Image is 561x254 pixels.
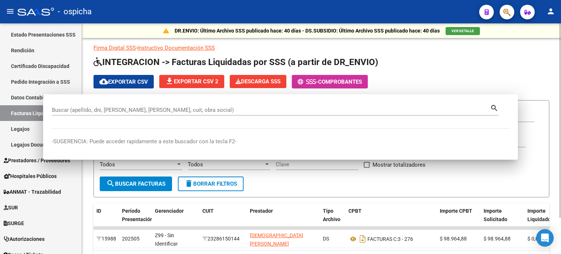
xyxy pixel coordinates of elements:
[184,181,237,187] span: Borrar Filtros
[437,203,481,235] datatable-header-cell: Importe CPBT
[440,236,467,242] span: $ 98.964,88
[367,236,398,242] span: FACTURAS C:
[527,208,551,222] span: Importe Liquidado
[346,203,437,235] datatable-header-cell: CPBT
[481,203,524,235] datatable-header-cell: Importe Solicitado
[155,208,184,214] span: Gerenciador
[298,79,318,85] span: -
[318,79,362,85] span: Comprobantes
[4,219,24,227] span: SURGE
[96,208,101,214] span: ID
[106,181,165,187] span: Buscar Facturas
[4,156,70,164] span: Prestadores / Proveedores
[323,236,329,242] span: DS
[247,203,320,235] datatable-header-cell: Prestador
[4,235,45,243] span: Autorizaciones
[122,208,153,222] span: Período Presentación
[93,57,378,67] span: INTEGRACION -> Facturas Liquidadas por SSS (a partir de DR_ENVIO)
[184,179,193,188] mat-icon: delete
[4,172,57,180] span: Hospitales Públicos
[348,233,434,245] div: 3 - 276
[199,203,247,235] datatable-header-cell: CUIT
[137,45,215,51] a: Instructivo Documentación SSS
[373,160,425,169] span: Mostrar totalizadores
[96,235,116,243] div: 15988
[93,45,136,51] a: Firma Digital SSS
[119,203,152,235] datatable-header-cell: Período Presentación
[250,232,303,247] span: [DEMOGRAPHIC_DATA] [PERSON_NAME]
[52,137,509,146] p: -SUGERENCIA: Puede acceder rapidamente a este buscador con la tecla F2-
[484,208,507,222] span: Importe Solicitado
[202,208,214,214] span: CUIT
[490,103,499,112] mat-icon: search
[230,75,286,88] app-download-masive: Descarga masiva de comprobantes (adjuntos)
[527,236,541,242] span: $ 0,00
[99,77,108,86] mat-icon: cloud_download
[250,208,273,214] span: Prestador
[93,203,119,235] datatable-header-cell: ID
[440,208,472,214] span: Importe CPBT
[4,204,18,212] span: SUR
[155,232,178,247] span: Z99 - Sin Identificar
[165,77,174,86] mat-icon: file_download
[202,235,244,243] div: 23286150144
[536,229,554,247] div: Open Intercom Messenger
[546,7,555,16] mat-icon: person
[165,78,218,85] span: Exportar CSV 2
[451,29,474,33] span: VER DETALLE
[93,44,549,52] p: -
[122,236,140,242] span: 202505
[323,208,340,222] span: Tipo Archivo
[358,233,367,245] i: Descargar documento
[152,203,199,235] datatable-header-cell: Gerenciador
[4,188,61,196] span: ANMAT - Trazabilidad
[188,161,203,168] span: Todos
[175,27,440,35] p: DR.ENVIO: Último Archivo SSS publicado hace: 40 días - DS.SUBSIDIO: Último Archivo SSS publicado ...
[320,203,346,235] datatable-header-cell: Tipo Archivo
[6,7,15,16] mat-icon: menu
[236,78,280,85] span: Descarga SSS
[100,161,115,168] span: Todos
[484,236,511,242] span: $ 98.964,88
[348,208,362,214] span: CPBT
[99,79,148,85] span: Exportar CSV
[58,4,92,20] span: - ospicha
[106,179,115,188] mat-icon: search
